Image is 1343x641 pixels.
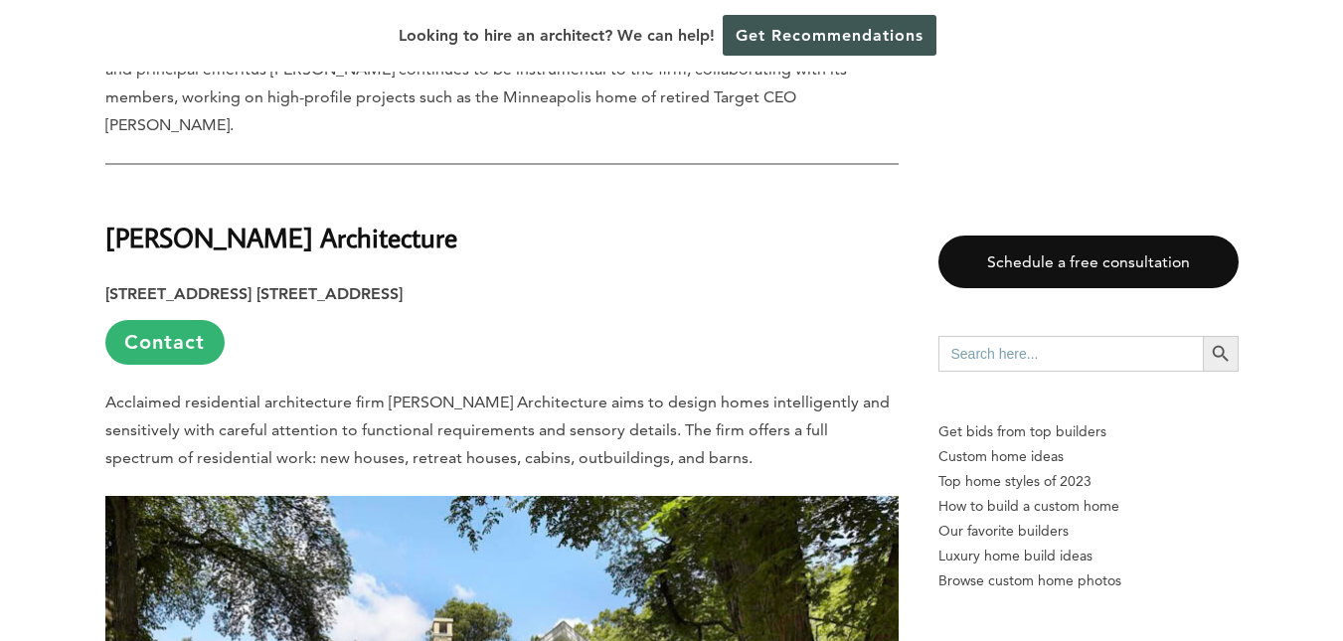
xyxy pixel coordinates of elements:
[1210,343,1232,365] svg: Search
[105,393,890,467] span: Acclaimed residential architecture firm [PERSON_NAME] Architecture aims to design homes intellige...
[938,469,1239,494] a: Top home styles of 2023
[105,284,403,303] strong: [STREET_ADDRESS] [STREET_ADDRESS]
[938,494,1239,519] a: How to build a custom home
[938,419,1239,444] p: Get bids from top builders
[938,568,1239,593] a: Browse custom home photos
[105,220,457,254] strong: [PERSON_NAME] Architecture
[105,320,225,365] a: Contact
[938,544,1239,568] a: Luxury home build ideas
[938,444,1239,469] a: Custom home ideas
[938,236,1239,288] a: Schedule a free consultation
[938,519,1239,544] a: Our favorite builders
[723,15,936,56] a: Get Recommendations
[938,336,1203,372] input: Search here...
